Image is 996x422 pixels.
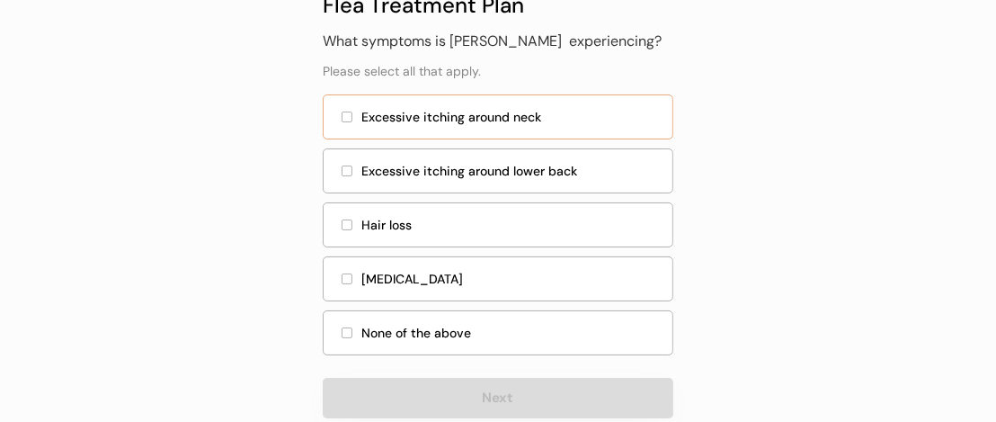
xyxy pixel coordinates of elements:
[323,378,673,418] button: Next
[361,162,662,181] div: Excessive itching around lower back
[361,324,662,343] div: None of the above
[361,108,662,127] div: Excessive itching around neck
[361,216,662,235] div: Hair loss
[361,270,662,289] div: [MEDICAL_DATA]
[323,62,673,81] div: Please select all that apply.
[323,31,673,53] div: What symptoms is [PERSON_NAME] experiencing?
